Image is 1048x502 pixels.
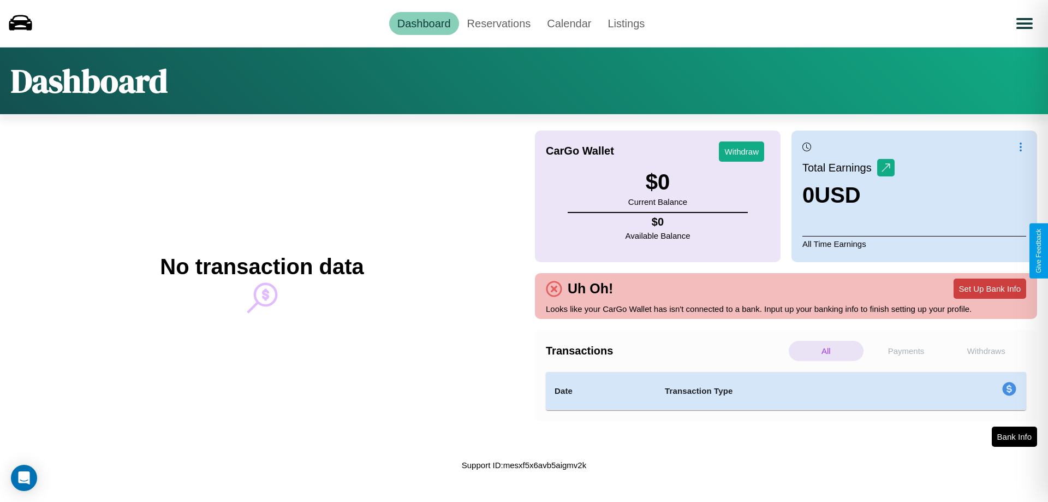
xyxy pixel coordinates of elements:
[562,281,618,297] h4: Uh Oh!
[462,458,586,473] p: Support ID: mesxf5x6avb5aigmv2k
[992,427,1037,447] button: Bank Info
[1035,229,1043,273] div: Give Feedback
[789,341,864,361] p: All
[626,228,690,243] p: Available Balance
[954,279,1026,299] button: Set Up Bank Info
[459,12,539,35] a: Reservations
[802,236,1026,251] p: All Time Earnings
[546,372,1026,410] table: simple table
[949,341,1023,361] p: Withdraws
[555,385,647,398] h4: Date
[802,183,895,208] h3: 0 USD
[628,194,687,209] p: Current Balance
[11,465,37,491] div: Open Intercom Messenger
[160,255,364,279] h2: No transaction data
[1009,8,1040,39] button: Open menu
[11,58,168,103] h1: Dashboard
[869,341,944,361] p: Payments
[628,170,687,194] h3: $ 0
[546,302,1026,316] p: Looks like your CarGo Wallet has isn't connected to a bank. Input up your banking info to finish ...
[539,12,599,35] a: Calendar
[802,158,877,178] p: Total Earnings
[546,345,786,357] h4: Transactions
[626,216,690,228] h4: $ 0
[389,12,459,35] a: Dashboard
[599,12,653,35] a: Listings
[665,385,913,398] h4: Transaction Type
[719,141,764,162] button: Withdraw
[546,145,614,157] h4: CarGo Wallet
